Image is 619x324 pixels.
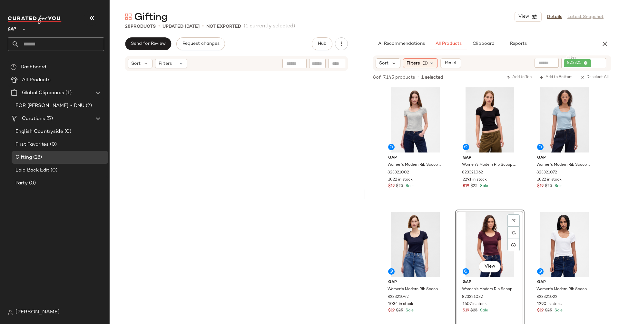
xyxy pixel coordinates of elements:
[22,115,45,123] span: Curations
[15,180,28,187] span: Party
[21,64,46,71] span: Dashboard
[49,141,57,148] span: (0)
[580,75,609,80] span: Deselect All
[15,128,63,135] span: English Countryside
[553,184,563,188] span: Sale
[537,155,592,161] span: Gap
[396,308,403,314] span: $25
[462,287,516,292] span: Women's Modern Rib Scoop Crop T-Shirt by Gap Tuscan Red Size XS
[388,155,443,161] span: Gap
[512,219,516,222] img: svg%3e
[244,23,295,30] span: (1 currently selected)
[435,41,462,46] span: All Products
[479,261,501,272] button: View
[537,177,562,183] span: 1822 in stock
[378,41,425,46] span: AI Recommendations
[463,177,487,183] span: 2291 in stock
[418,74,419,80] span: •
[462,162,516,168] span: Women's Modern Rib Scoop Crop T-Shirt by Gap Black Petite Size XS
[462,170,483,176] span: 823321062
[553,309,563,313] span: Sale
[484,264,495,269] span: View
[388,162,442,168] span: Women's Modern Rib Scoop Crop T-Shirt by Gap Light [PERSON_NAME] Size S
[479,184,488,188] span: Sale
[15,141,49,148] span: First Favorites
[532,212,597,277] img: cn60073790.jpg
[15,154,32,161] span: Gifting
[63,128,71,135] span: (0)
[388,287,442,292] span: Women's Modern Rib Scoop Crop T-Shirt by Gap Navy Blue Uniform Tall Size L
[388,170,409,176] span: 823321002
[10,64,17,70] img: svg%3e
[536,294,557,300] span: 823321022
[512,231,516,235] img: svg%3e
[462,294,483,300] span: 823321032
[537,301,562,307] span: 1290 in stock
[202,23,204,30] span: •
[15,167,49,174] span: Laid Back Edit
[8,22,16,34] span: GAP
[504,74,534,81] button: Add to Top
[8,15,63,24] img: cfy_white_logo.C9jOOHJF.svg
[159,60,172,67] span: Filters
[32,154,42,161] span: (28)
[509,41,526,46] span: Reports
[463,183,469,189] span: $19
[388,177,413,183] span: 1822 in stock
[15,309,60,316] span: [PERSON_NAME]
[532,87,597,152] img: cn60149762.jpg
[388,301,413,307] span: 1034 in stock
[45,115,53,123] span: (5)
[22,76,51,84] span: All Products
[125,37,171,50] button: Send for Review
[373,74,381,81] span: 8 of
[49,167,57,174] span: (0)
[182,41,219,46] span: Request changes
[440,58,461,68] button: Reset
[125,24,131,29] span: 28
[396,183,403,189] span: $25
[64,89,71,97] span: (1)
[545,183,552,189] span: $25
[383,74,415,81] span: 7,145 products
[388,280,443,285] span: Gap
[537,74,575,81] button: Add to Bottom
[131,41,166,46] span: Send for Review
[125,23,156,30] div: Products
[312,37,332,50] button: Hub
[518,14,529,19] span: View
[457,212,522,277] img: cn60012143.jpg
[131,60,141,67] span: Sort
[388,183,395,189] span: $19
[15,102,84,110] span: FOR [PERSON_NAME] - DNU
[457,87,522,152] img: cn60139697.jpg
[388,294,409,300] span: 823321042
[506,75,532,80] span: Add to Top
[404,309,414,313] span: Sale
[539,75,573,80] span: Add to Bottom
[176,37,225,50] button: Request changes
[537,183,544,189] span: $19
[470,183,477,189] span: $25
[28,180,36,187] span: (0)
[472,41,494,46] span: Clipboard
[536,162,591,168] span: Women's Modern Rib Scoop Crop T-Shirt by Gap New England Sky Blue Tall Size XL
[578,74,611,81] button: Deselect All
[206,23,241,30] p: Not Exported
[134,11,167,24] span: Gifting
[536,287,591,292] span: Women's Modern Rib Scoop Crop T-Shirt by Gap Fresh White Size XS
[158,23,160,30] span: •
[421,74,443,81] span: 1 selected
[536,170,557,176] span: 823321072
[537,280,592,285] span: Gap
[444,61,457,66] span: Reset
[383,212,448,277] img: cn60117800.jpg
[84,102,92,110] span: (2)
[545,308,552,314] span: $25
[537,308,544,314] span: $19
[515,12,542,22] button: View
[547,14,562,20] a: Details
[22,89,64,97] span: Global Clipboards
[8,310,13,315] img: svg%3e
[567,60,584,66] span: 823321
